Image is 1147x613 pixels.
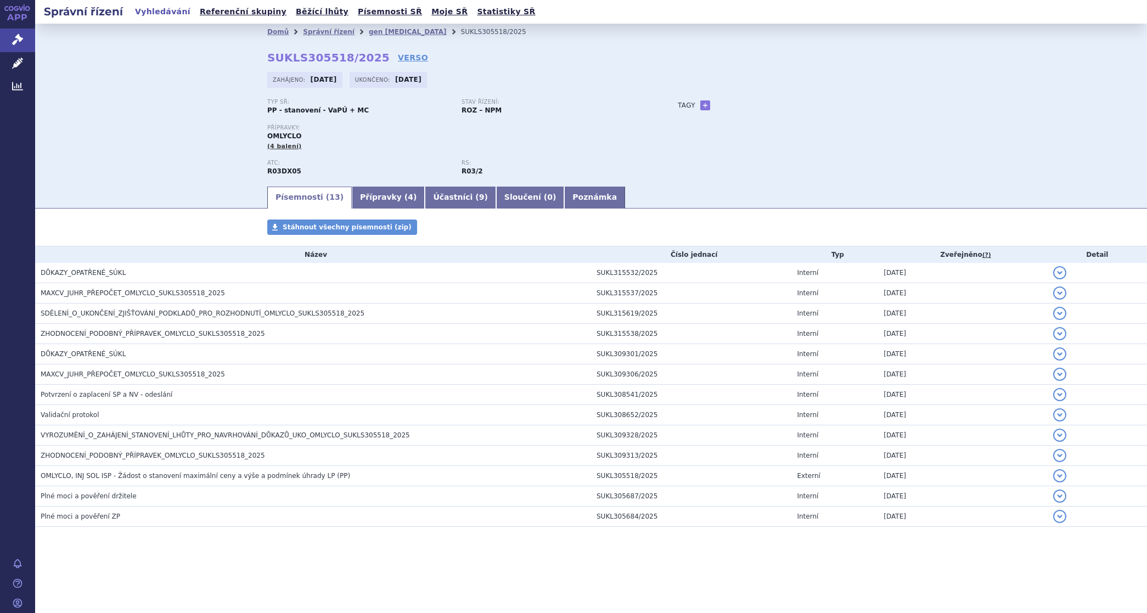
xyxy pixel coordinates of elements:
[41,513,120,520] span: Plné moci a pověření ZP
[496,187,564,209] a: Sloučení (0)
[591,364,791,385] td: SUKL309306/2025
[878,507,1047,527] td: [DATE]
[878,486,1047,507] td: [DATE]
[591,425,791,446] td: SUKL309328/2025
[462,106,502,114] strong: ROZ – NPM
[479,193,485,201] span: 9
[41,310,364,317] span: SDĚLENÍ_O_UKONČENÍ_ZJIŠŤOVÁNÍ_PODKLADŮ_PRO_ROZHODNUTÍ_OMLYCLO_SUKLS305518_2025
[352,187,425,209] a: Přípravky (4)
[267,51,390,64] strong: SUKLS305518/2025
[462,160,645,166] p: RS:
[591,466,791,486] td: SUKL305518/2025
[425,187,496,209] a: Účastníci (9)
[1053,510,1066,523] button: detail
[564,187,625,209] a: Poznámka
[41,289,225,297] span: MAXCV_JUHR_PŘEPOČET_OMLYCLO_SUKLS305518_2025
[1053,429,1066,442] button: detail
[462,167,483,175] strong: omalizumab
[303,28,355,36] a: Správní řízení
[878,246,1047,263] th: Zveřejněno
[462,99,645,105] p: Stav řízení:
[41,411,99,419] span: Validační protokol
[267,132,301,140] span: OMLYCLO
[273,75,307,84] span: Zahájeno:
[395,76,421,83] strong: [DATE]
[791,246,878,263] th: Typ
[878,344,1047,364] td: [DATE]
[878,466,1047,486] td: [DATE]
[1053,286,1066,300] button: detail
[35,246,591,263] th: Název
[797,330,818,338] span: Interní
[878,364,1047,385] td: [DATE]
[700,100,710,110] a: +
[1053,449,1066,462] button: detail
[41,269,126,277] span: DŮKAZY_OPATŘENÉ_SÚKL
[41,350,126,358] span: DŮKAZY_OPATŘENÉ_SÚKL
[428,4,471,19] a: Moje SŘ
[41,330,265,338] span: ZHODNOCENÍ_PODOBNÝ_PŘÍPRAVEK_OMLYCLO_SUKLS305518_2025
[267,99,451,105] p: Typ SŘ:
[41,370,225,378] span: MAXCV_JUHR_PŘEPOČET_OMLYCLO_SUKLS305518_2025
[293,4,352,19] a: Běžící lhůty
[591,486,791,507] td: SUKL305687/2025
[797,513,818,520] span: Interní
[283,223,412,231] span: Stáhnout všechny písemnosti (zip)
[355,4,425,19] a: Písemnosti SŘ
[355,75,392,84] span: Ukončeno:
[1053,307,1066,320] button: detail
[797,370,818,378] span: Interní
[329,193,340,201] span: 13
[267,28,289,36] a: Domů
[1053,266,1066,279] button: detail
[797,411,818,419] span: Interní
[1053,408,1066,421] button: detail
[398,52,428,63] a: VERSO
[797,391,818,398] span: Interní
[311,76,337,83] strong: [DATE]
[591,246,791,263] th: Číslo jednací
[1053,347,1066,361] button: detail
[41,492,137,500] span: Plné moci a pověření držitele
[41,431,410,439] span: VYROZUMĚNÍ_O_ZAHÁJENÍ_STANOVENÍ_LHŮTY_PRO_NAVRHOVÁNÍ_DŮKAZŮ_UKO_OMLYCLO_SUKLS305518_2025
[41,472,350,480] span: OMLYCLO, INJ SOL ISP - Žádost o stanovení maximální ceny a výše a podmínek úhrady LP (PP)
[474,4,538,19] a: Statistiky SŘ
[1048,246,1147,263] th: Detail
[591,283,791,303] td: SUKL315537/2025
[591,324,791,344] td: SUKL315538/2025
[982,251,991,259] abbr: (?)
[267,125,656,131] p: Přípravky:
[797,350,818,358] span: Interní
[591,405,791,425] td: SUKL308652/2025
[797,431,818,439] span: Interní
[41,452,265,459] span: ZHODNOCENÍ_PODOBNÝ_PŘÍPRAVEK_OMLYCLO_SUKLS305518_2025
[267,167,301,175] strong: OMALIZUMAB
[797,452,818,459] span: Interní
[878,405,1047,425] td: [DATE]
[267,106,369,114] strong: PP - stanovení - VaPÚ + MC
[797,289,818,297] span: Interní
[591,446,791,466] td: SUKL309313/2025
[797,310,818,317] span: Interní
[547,193,553,201] span: 0
[267,187,352,209] a: Písemnosti (13)
[591,303,791,324] td: SUKL315619/2025
[591,344,791,364] td: SUKL309301/2025
[878,324,1047,344] td: [DATE]
[678,99,695,112] h3: Tagy
[1053,368,1066,381] button: detail
[41,391,172,398] span: Potvrzení o zaplacení SP a NV - odeslání
[591,263,791,283] td: SUKL315532/2025
[878,283,1047,303] td: [DATE]
[132,4,194,19] a: Vyhledávání
[591,385,791,405] td: SUKL308541/2025
[267,160,451,166] p: ATC:
[1053,327,1066,340] button: detail
[878,263,1047,283] td: [DATE]
[369,28,447,36] a: gen [MEDICAL_DATA]
[408,193,413,201] span: 4
[461,24,541,40] li: SUKLS305518/2025
[1053,388,1066,401] button: detail
[878,303,1047,324] td: [DATE]
[1053,490,1066,503] button: detail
